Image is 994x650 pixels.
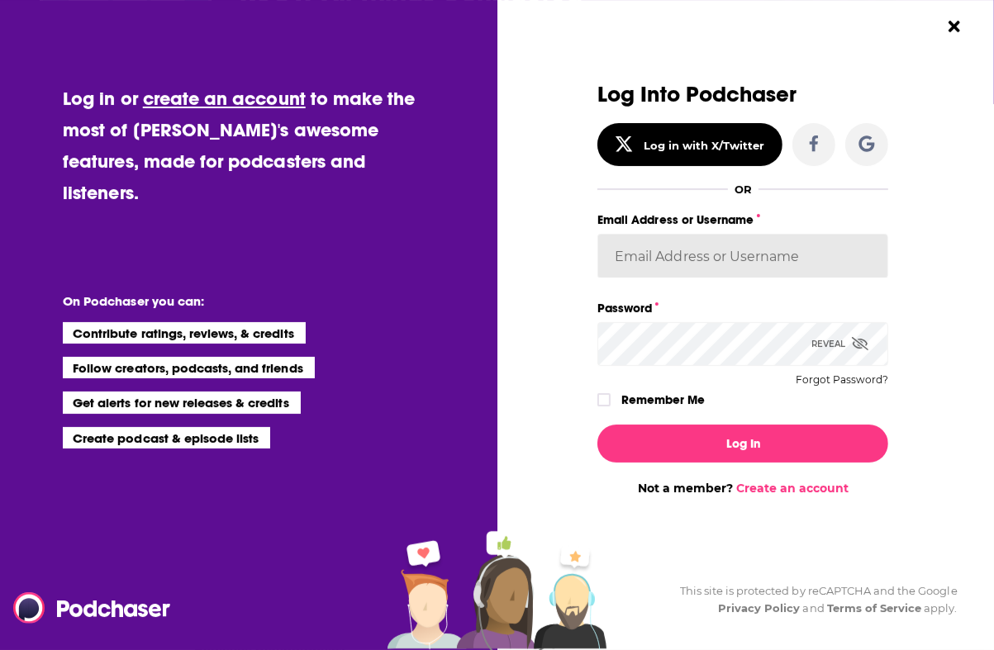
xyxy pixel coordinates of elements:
div: Not a member? [597,481,888,496]
a: Podchaser - Follow, Share and Rate Podcasts [13,592,159,624]
button: Log in with X/Twitter [597,123,782,166]
label: Remember Me [621,389,705,410]
div: Log in with X/Twitter [644,139,765,152]
div: OR [735,183,752,196]
a: Create an account [736,481,849,496]
label: Password [597,297,888,319]
div: This site is protected by reCAPTCHA and the Google and apply. [667,582,958,617]
label: Email Address or Username [597,209,888,230]
li: Create podcast & episode lists [63,427,270,448]
div: Reveal [811,322,868,366]
li: Follow creators, podcasts, and friends [63,357,315,378]
li: Get alerts for new releases & credits [63,391,300,413]
a: create an account [143,87,306,110]
a: Privacy Policy [718,601,801,614]
li: Contribute ratings, reviews, & credits [63,322,306,344]
button: Forgot Password? [796,374,888,386]
a: Terms of Service [827,601,922,614]
button: Close Button [939,11,970,42]
h3: Log Into Podchaser [597,83,888,107]
li: On Podchaser you can: [63,293,393,309]
button: Log In [597,425,888,463]
input: Email Address or Username [597,234,888,278]
img: Podchaser - Follow, Share and Rate Podcasts [13,592,172,624]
